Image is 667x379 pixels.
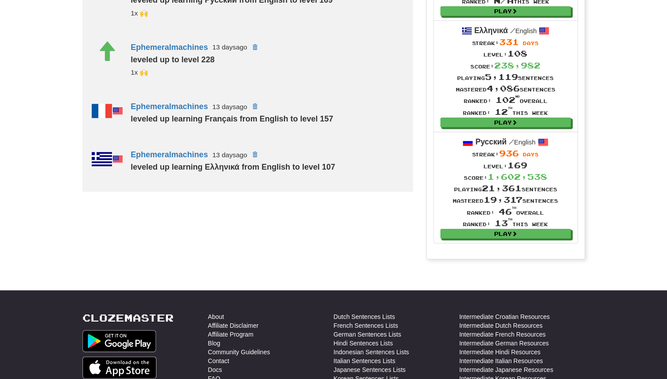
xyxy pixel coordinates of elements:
span: 5,119 [485,72,518,82]
a: Play [440,229,571,239]
a: Ephemeralmachines [131,150,208,159]
div: Playing sentences [453,182,558,194]
img: Get it on App Store [82,356,157,379]
div: Level: [456,48,555,59]
strong: Ελληνικά [474,26,508,35]
div: Mastered sentences [456,83,555,94]
a: Intermediate Italian Resources [459,356,543,365]
div: Level: [453,159,558,171]
span: 46 [499,207,516,216]
span: days [523,152,539,157]
a: German Sentences Lists [334,330,401,339]
a: Ephemeralmachines [131,42,208,51]
a: Docs [208,365,222,374]
span: 108 [507,49,527,58]
div: Mastered sentences [453,194,558,205]
div: Ranked: this week [453,217,558,229]
span: 13 [495,218,512,228]
a: Intermediate Japanese Resources [459,365,553,374]
span: 19,317 [484,195,522,205]
div: Playing sentences [456,71,555,83]
div: Streak: [453,148,558,159]
span: 1,602,538 [488,172,547,182]
small: 13 days ago [212,103,247,110]
small: golly [131,9,148,17]
a: Community Guidelines [208,348,270,356]
small: 13 days ago [212,43,247,51]
a: Affiliate Disclaimer [208,321,259,330]
a: Japanese Sentences Lists [334,365,406,374]
a: Intermediate Hindi Resources [459,348,540,356]
small: 13 days ago [212,151,247,159]
div: Score: [453,171,558,182]
span: 238,982 [494,61,540,70]
strong: Русский [475,137,507,146]
sup: nd [515,95,520,98]
a: Dutch Sentences Lists [334,312,395,321]
a: Hindi Sentences Lists [334,339,393,348]
span: / [510,27,515,34]
span: 12 [495,107,512,117]
a: Clozemaster [82,312,174,323]
div: Ranked: overall [453,206,558,217]
a: Italian Sentences Lists [334,356,395,365]
a: Indonesian Sentences Lists [334,348,409,356]
div: Streak: [456,36,555,48]
a: Intermediate German Resources [459,339,549,348]
div: Ranked: this week [456,106,555,117]
a: Intermediate Croatian Resources [459,312,550,321]
span: 102 [496,95,520,105]
a: Intermediate Dutch Resources [459,321,543,330]
small: English [510,27,537,34]
img: Get it on Google Play [82,330,157,352]
strong: leveled up learning Français from English to level 157 [131,114,333,123]
div: Score: [456,60,555,71]
strong: leveled up to level 228 [131,55,215,64]
span: / [509,138,514,146]
span: 4,086 [487,83,520,93]
span: 169 [507,160,527,170]
a: Intermediate French Resources [459,330,546,339]
sup: th [508,106,512,110]
a: Contact [208,356,229,365]
sup: th [512,206,516,209]
small: English [509,139,536,146]
span: 21,361 [482,183,522,193]
a: Play [440,6,571,16]
a: Play [440,117,571,127]
span: 331 [499,37,519,47]
a: Ephemeralmachines [131,102,208,111]
small: golly [131,68,148,76]
sup: th [508,218,512,221]
a: Blog [208,339,220,348]
a: Affiliate Program [208,330,253,339]
span: 936 [499,148,519,158]
div: Ranked: overall [456,94,555,106]
strong: leveled up learning Ελληνικά from English to level 107 [131,163,335,171]
a: About [208,312,224,321]
a: French Sentences Lists [334,321,398,330]
span: days [523,40,539,46]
